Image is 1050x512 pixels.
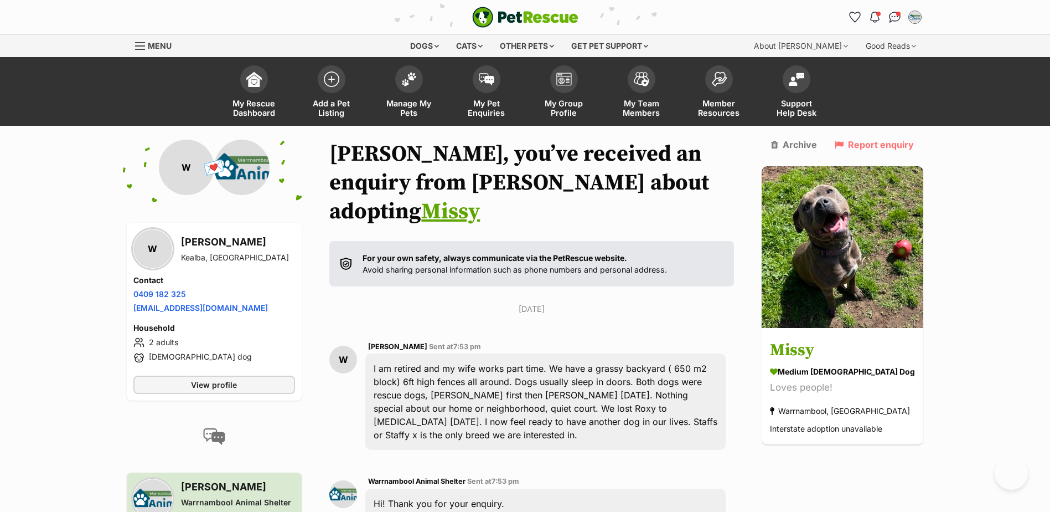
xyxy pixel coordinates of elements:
[472,7,578,28] a: PetRescue
[191,379,237,391] span: View profile
[329,346,357,373] div: W
[133,336,296,349] li: 2 adults
[329,303,734,315] p: [DATE]
[133,322,296,334] h4: Household
[401,72,417,86] img: manage-my-pets-icon-02211641906a0b7f246fdf0571729dbe1e7629f14944591b6c1af311fb30b64b.svg
[365,354,726,450] div: I am retired and my wife works part time. We have a grassy backyard ( 650 m2 block) 6ft high fenc...
[492,477,519,485] span: 7:53 pm
[617,99,666,117] span: My Team Members
[181,479,296,495] h3: [PERSON_NAME]
[370,60,448,126] a: Manage My Pets
[680,60,758,126] a: Member Resources
[133,229,172,268] div: W
[214,140,270,195] img: Warrnambool Animal Shelter profile pic
[329,480,357,508] img: Warrnambool Animal Shelter profile pic
[307,99,356,117] span: Add a Pet Listing
[368,342,427,351] span: [PERSON_NAME]
[429,342,481,351] span: Sent at
[384,99,434,117] span: Manage My Pets
[181,234,289,250] h3: [PERSON_NAME]
[462,99,511,117] span: My Pet Enquiries
[556,73,572,86] img: group-profile-icon-3fa3cf56718a62981997c0bc7e787c4b2cf8bcc04b72c1350f741eb67cf2f40e.svg
[133,303,268,313] a: [EMAIL_ADDRESS][DOMAIN_NAME]
[762,166,923,328] img: Missy
[772,99,821,117] span: Support Help Desk
[453,342,481,351] span: 7:53 pm
[293,60,370,126] a: Add a Pet Listing
[770,381,915,396] div: Loves people!
[770,404,910,419] div: Warrnambool, [GEOGRAPHIC_DATA]
[329,140,734,226] h1: [PERSON_NAME], you’ve received an enquiry from [PERSON_NAME] about adopting
[202,156,227,180] span: 💌
[603,60,680,126] a: My Team Members
[135,35,179,55] a: Menu
[909,12,920,23] img: Alicia franklin profile pic
[215,60,293,126] a: My Rescue Dashboard
[479,73,494,85] img: pet-enquiries-icon-7e3ad2cf08bfb03b45e93fb7055b45f3efa6380592205ae92323e6603595dc1f.svg
[181,497,296,508] div: Warrnambool Animal Shelter
[770,366,915,378] div: medium [DEMOGRAPHIC_DATA] Dog
[133,289,186,299] a: 0409 182 325
[133,275,296,286] h4: Contact
[203,428,225,445] img: conversation-icon-4a6f8262b818ee0b60e3300018af0b2d0b884aa5de6e9bcb8d3d4eeb1a70a7c4.svg
[363,252,667,276] p: Avoid sharing personal information such as phone numbers and personal address.
[181,252,289,263] div: Kealba, [GEOGRAPHIC_DATA]
[634,72,649,86] img: team-members-icon-5396bd8760b3fe7c0b43da4ab00e1e3bb1a5d9ba89233759b79545d2d3fc5d0d.svg
[694,99,744,117] span: Member Resources
[472,7,578,28] img: logo-e224e6f780fb5917bec1dbf3a21bbac754714ae5b6737aabdf751b685950b380.svg
[133,376,296,394] a: View profile
[246,71,262,87] img: dashboard-icon-eb2f2d2d3e046f16d808141f083e7271f6b2e854fb5c12c21221c1fb7104beca.svg
[886,8,904,26] a: Conversations
[563,35,656,57] div: Get pet support
[758,60,835,126] a: Support Help Desk
[711,71,727,86] img: member-resources-icon-8e73f808a243e03378d46382f2149f9095a855e16c252ad45f914b54edf8863c.svg
[906,8,924,26] button: My account
[133,351,296,365] li: [DEMOGRAPHIC_DATA] dog
[448,60,525,126] a: My Pet Enquiries
[846,8,864,26] a: Favourites
[995,457,1028,490] iframe: Help Scout Beacon - Open
[770,424,882,434] span: Interstate adoption unavailable
[771,140,817,150] a: Archive
[229,99,279,117] span: My Rescue Dashboard
[770,339,915,363] h3: Missy
[889,12,901,23] img: chat-41dd97257d64d25036548639549fe6c8038ab92f7586957e7f3b1b290dea8141.svg
[324,71,339,87] img: add-pet-listing-icon-0afa8454b4691262ce3f59096e99ab1cd57d4a30225e0717b998d2c9b9846f56.svg
[492,35,562,57] div: Other pets
[421,198,480,226] a: Missy
[789,73,804,86] img: help-desk-icon-fdf02630f3aa405de69fd3d07c3f3aa587a6932b1a1747fa1d2bba05be0121f9.svg
[467,477,519,485] span: Sent at
[858,35,924,57] div: Good Reads
[835,140,914,150] a: Report enquiry
[448,35,490,57] div: Cats
[870,12,879,23] img: notifications-46538b983faf8c2785f20acdc204bb7945ddae34d4c08c2a6579f10ce5e182be.svg
[846,8,924,26] ul: Account quick links
[363,253,627,263] strong: For your own safety, always communicate via the PetRescue website.
[159,140,214,195] div: W
[402,35,447,57] div: Dogs
[746,35,856,57] div: About [PERSON_NAME]
[762,330,923,445] a: Missy medium [DEMOGRAPHIC_DATA] Dog Loves people! Warrnambool, [GEOGRAPHIC_DATA] Interstate adopt...
[539,99,589,117] span: My Group Profile
[368,477,465,485] span: Warrnambool Animal Shelter
[866,8,884,26] button: Notifications
[148,41,172,50] span: Menu
[525,60,603,126] a: My Group Profile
